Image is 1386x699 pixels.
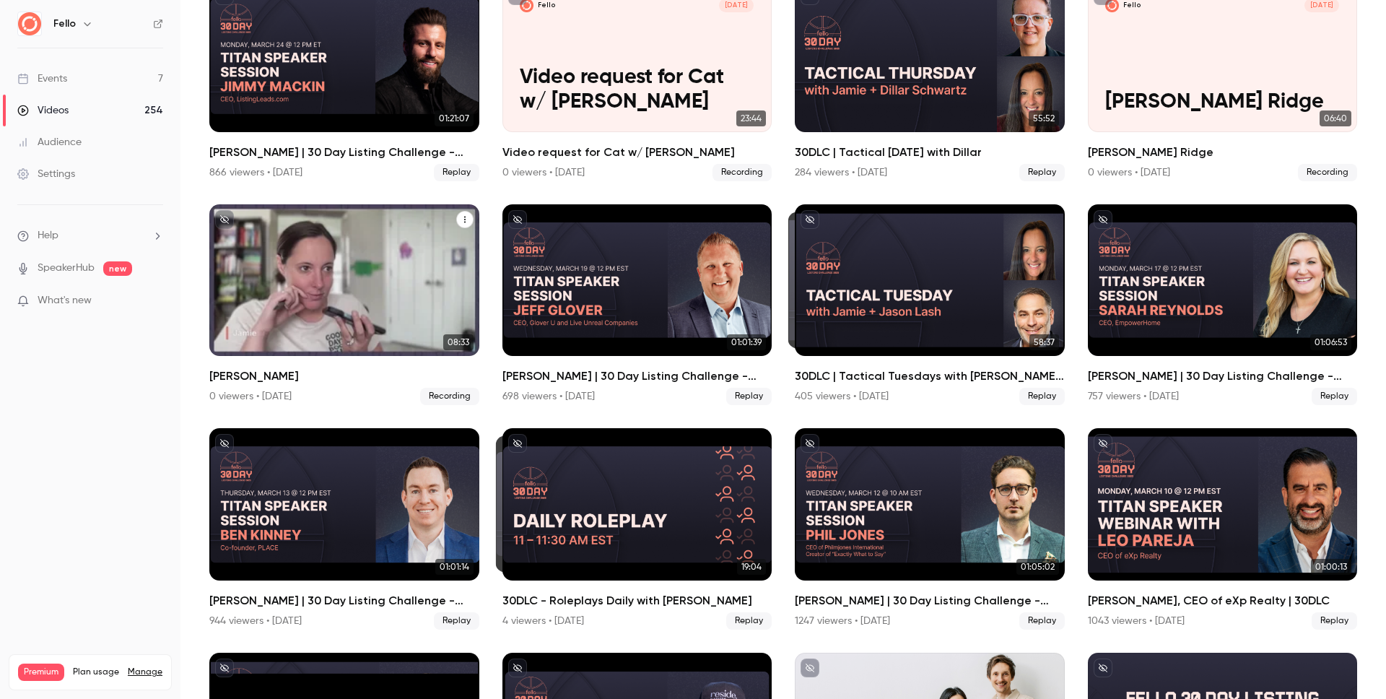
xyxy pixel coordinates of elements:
[1094,210,1112,229] button: unpublished
[38,228,58,243] span: Help
[215,210,234,229] button: unpublished
[502,368,772,385] h2: [PERSON_NAME] | 30 Day Listing Challenge - 2025
[1094,659,1112,677] button: unpublished
[209,428,479,629] li: Ben Kinney | 30 Day Listing Challenge - 2025
[795,144,1065,161] h2: 30DLC | Tactical [DATE] with Dillar
[502,389,595,404] div: 698 viewers • [DATE]
[73,667,119,678] span: Plan usage
[508,659,527,677] button: unpublished
[209,368,479,385] h2: [PERSON_NAME]
[1088,428,1358,629] a: 01:00:13[PERSON_NAME], CEO of eXp Realty | 30DLC1043 viewers • [DATE]Replay
[1019,388,1065,405] span: Replay
[128,667,162,678] a: Manage
[209,389,292,404] div: 0 viewers • [DATE]
[435,559,474,575] span: 01:01:14
[726,388,772,405] span: Replay
[502,204,772,405] a: 01:01:39[PERSON_NAME] | 30 Day Listing Challenge - 2025698 viewers • [DATE]Replay
[1123,1,1141,10] p: Fello
[712,164,772,181] span: Recording
[1016,559,1059,575] span: 01:05:02
[209,204,479,405] li: Danielle Love
[1088,592,1358,609] h2: [PERSON_NAME], CEO of eXp Realty | 30DLC
[1019,164,1065,181] span: Replay
[726,612,772,630] span: Replay
[209,592,479,609] h2: [PERSON_NAME] | 30 Day Listing Challenge - 2025
[1029,110,1059,126] span: 55:52
[1088,614,1185,628] div: 1043 viewers • [DATE]
[520,66,754,114] p: Video request for Cat w/ [PERSON_NAME]
[1088,368,1358,385] h2: [PERSON_NAME] | 30 Day Listing Challenge - 2025
[502,165,585,180] div: 0 viewers • [DATE]
[1105,90,1339,115] p: [PERSON_NAME] Ridge
[1298,164,1357,181] span: Recording
[1311,559,1351,575] span: 01:00:13
[17,71,67,86] div: Events
[502,592,772,609] h2: 30DLC - Roleplays Daily with [PERSON_NAME]
[17,135,82,149] div: Audience
[38,261,95,276] a: SpeakerHub
[795,614,890,628] div: 1247 viewers • [DATE]
[737,559,766,575] span: 19:04
[215,659,234,677] button: unpublished
[209,165,302,180] div: 866 viewers • [DATE]
[801,210,819,229] button: unpublished
[18,12,41,35] img: Fello
[420,388,479,405] span: Recording
[1088,144,1358,161] h2: [PERSON_NAME] Ridge
[508,210,527,229] button: unpublished
[38,293,92,308] span: What's new
[795,428,1065,629] a: 01:05:02[PERSON_NAME] | 30 Day Listing Challenge - 20251247 viewers • [DATE]Replay
[209,428,479,629] a: 01:01:14[PERSON_NAME] | 30 Day Listing Challenge - 2025944 viewers • [DATE]Replay
[736,110,766,126] span: 23:44
[18,664,64,681] span: Premium
[1088,204,1358,405] li: Sarah Reynolds | 30 Day Listing Challenge - 2025
[435,110,474,126] span: 01:21:07
[1088,204,1358,405] a: 01:06:53[PERSON_NAME] | 30 Day Listing Challenge - 2025757 viewers • [DATE]Replay
[1088,165,1170,180] div: 0 viewers • [DATE]
[1320,110,1351,126] span: 06:40
[209,204,479,405] a: 08:33[PERSON_NAME]0 viewers • [DATE]Recording
[795,592,1065,609] h2: [PERSON_NAME] | 30 Day Listing Challenge - 2025
[443,334,474,350] span: 08:33
[209,614,302,628] div: 944 viewers • [DATE]
[502,144,772,161] h2: Video request for Cat w/ [PERSON_NAME]
[1088,428,1358,629] li: Leo Pareja, CEO of eXp Realty | 30DLC
[146,295,163,308] iframe: Noticeable Trigger
[795,389,889,404] div: 405 viewers • [DATE]
[1310,334,1351,350] span: 01:06:53
[1019,612,1065,630] span: Replay
[215,434,234,453] button: unpublished
[502,428,772,629] li: 30DLC - Roleplays Daily with Ryan
[508,434,527,453] button: unpublished
[434,164,479,181] span: Replay
[53,17,76,31] h6: Fello
[795,204,1065,405] li: 30DLC | Tactical Tuesdays with Jamie & Jason Lash
[502,204,772,405] li: Jeff Glover | 30 Day Listing Challenge - 2025
[17,103,69,118] div: Videos
[1094,434,1112,453] button: unpublished
[17,228,163,243] li: help-dropdown-opener
[1029,334,1059,350] span: 58:37
[17,167,75,181] div: Settings
[209,144,479,161] h2: [PERSON_NAME] | 30 Day Listing Challenge - 2025
[801,659,819,677] button: unpublished
[103,261,132,276] span: new
[538,1,556,10] p: Fello
[1312,388,1357,405] span: Replay
[502,614,584,628] div: 4 viewers • [DATE]
[795,428,1065,629] li: Phil Jones | 30 Day Listing Challenge - 2025
[801,434,819,453] button: unpublished
[795,368,1065,385] h2: 30DLC | Tactical Tuesdays with [PERSON_NAME] & [PERSON_NAME]
[795,204,1065,405] a: 58:3758:3730DLC | Tactical Tuesdays with [PERSON_NAME] & [PERSON_NAME]405 viewers • [DATE]Replay
[727,334,766,350] span: 01:01:39
[1088,389,1179,404] div: 757 viewers • [DATE]
[795,165,887,180] div: 284 viewers • [DATE]
[434,612,479,630] span: Replay
[502,428,772,629] a: 19:0419:0430DLC - Roleplays Daily with [PERSON_NAME]4 viewers • [DATE]Replay
[1312,612,1357,630] span: Replay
